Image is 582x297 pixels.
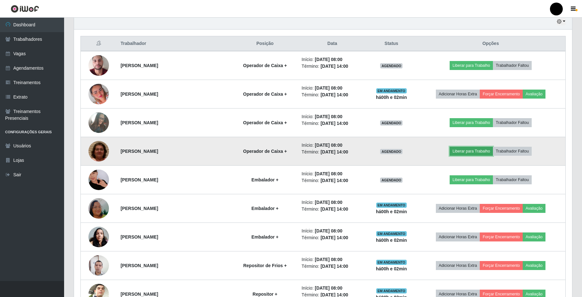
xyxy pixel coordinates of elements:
strong: Repositor + [253,292,277,297]
span: AGENDADO [380,63,403,68]
button: Adicionar Horas Extra [436,232,480,241]
time: [DATE] 14:00 [320,64,348,69]
strong: [PERSON_NAME] [121,149,158,154]
img: CoreUI Logo [11,5,39,13]
strong: [PERSON_NAME] [121,63,158,68]
li: Início: [302,170,363,177]
strong: Operador de Caixa + [243,149,287,154]
img: 1756260956373.jpeg [88,129,109,173]
li: Término: [302,63,363,70]
span: EM ANDAMENTO [376,288,407,293]
th: Status [367,36,416,51]
span: AGENDADO [380,178,403,183]
button: Liberar para Trabalho [450,175,493,184]
strong: Embalador + [252,177,279,182]
img: 1725648253960.jpeg [88,158,109,201]
time: [DATE] 08:00 [315,171,342,176]
li: Início: [302,113,363,120]
span: EM ANDAMENTO [376,88,407,93]
time: [DATE] 14:00 [320,178,348,183]
time: [DATE] 14:00 [320,149,348,154]
time: [DATE] 08:00 [315,143,342,148]
strong: [PERSON_NAME] [121,292,158,297]
button: Liberar para Trabalho [450,118,493,127]
button: Adicionar Horas Extra [436,204,480,213]
strong: [PERSON_NAME] [121,177,158,182]
li: Término: [302,234,363,241]
li: Início: [302,56,363,63]
th: Opções [416,36,566,51]
li: Início: [302,199,363,206]
strong: [PERSON_NAME] [121,92,158,97]
time: [DATE] 08:00 [315,228,342,233]
li: Início: [302,256,363,263]
li: Término: [302,177,363,184]
li: Início: [302,142,363,149]
button: Forçar Encerramento [480,232,523,241]
button: Avaliação [523,90,545,99]
strong: há 00 h e 02 min [376,95,407,100]
li: Término: [302,92,363,98]
strong: há 00 h e 02 min [376,266,407,271]
img: 1647232310994.jpeg [88,81,109,107]
li: Término: [302,149,363,155]
li: Início: [302,228,363,234]
strong: [PERSON_NAME] [121,234,158,240]
th: Trabalhador [117,36,232,51]
time: [DATE] 14:00 [320,92,348,97]
span: AGENDADO [380,120,403,126]
time: [DATE] 14:00 [320,264,348,269]
img: 1714848493564.jpeg [88,223,109,250]
strong: [PERSON_NAME] [121,263,158,268]
button: Avaliação [523,232,545,241]
strong: [PERSON_NAME] [121,206,158,211]
time: [DATE] 08:00 [315,85,342,91]
button: Forçar Encerramento [480,261,523,270]
span: EM ANDAMENTO [376,260,407,265]
span: EM ANDAMENTO [376,203,407,208]
button: Avaliação [523,204,545,213]
span: EM ANDAMENTO [376,231,407,236]
time: [DATE] 08:00 [315,114,342,119]
button: Forçar Encerramento [480,90,523,99]
time: [DATE] 08:00 [315,257,342,262]
strong: Repositor de Frios + [243,263,287,268]
time: [DATE] 14:00 [320,121,348,126]
time: [DATE] 08:00 [315,57,342,62]
button: Trabalhador Faltou [493,61,532,70]
time: [DATE] 14:00 [320,206,348,212]
img: 1725135374051.jpeg [88,109,109,137]
button: Avaliação [523,261,545,270]
button: Forçar Encerramento [480,204,523,213]
li: Término: [302,120,363,127]
span: AGENDADO [380,149,403,154]
button: Liberar para Trabalho [450,147,493,156]
button: Trabalhador Faltou [493,147,532,156]
button: Adicionar Horas Extra [436,90,480,99]
strong: Embalador + [252,206,279,211]
strong: [PERSON_NAME] [121,120,158,125]
time: [DATE] 14:00 [320,235,348,240]
li: Término: [302,206,363,213]
li: Início: [302,285,363,292]
button: Trabalhador Faltou [493,118,532,127]
li: Término: [302,263,363,270]
strong: Operador de Caixa + [243,92,287,97]
strong: Operador de Caixa + [243,63,287,68]
time: [DATE] 08:00 [315,200,342,205]
button: Trabalhador Faltou [493,175,532,184]
button: Adicionar Horas Extra [436,261,480,270]
time: [DATE] 08:00 [315,285,342,291]
img: 1738081845733.jpeg [88,252,109,279]
th: Posição [232,36,298,51]
img: 1750466226546.jpeg [88,190,109,227]
strong: Embalador + [252,234,279,240]
strong: há 00 h e 02 min [376,238,407,243]
img: 1624686052490.jpeg [88,47,109,84]
button: Liberar para Trabalho [450,61,493,70]
strong: há 00 h e 02 min [376,209,407,214]
th: Data [298,36,367,51]
strong: Operador de Caixa + [243,120,287,125]
li: Início: [302,85,363,92]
